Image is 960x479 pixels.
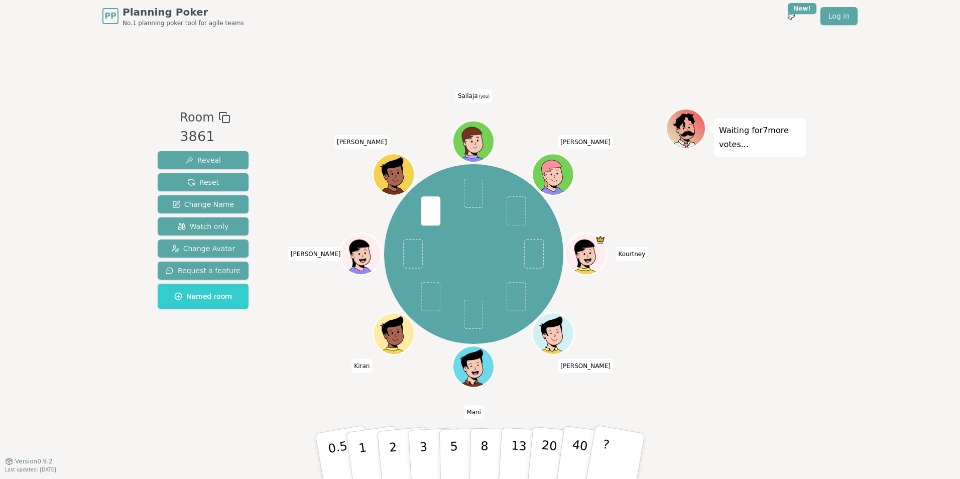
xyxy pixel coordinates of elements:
[558,135,613,149] span: Click to change your name
[158,151,249,169] button: Reveal
[166,266,241,276] span: Request a feature
[178,221,229,231] span: Watch only
[788,3,816,14] div: New!
[288,247,343,261] span: Click to change your name
[185,155,221,165] span: Reveal
[719,124,801,152] p: Waiting for 7 more votes...
[172,199,234,209] span: Change Name
[171,244,235,254] span: Change Avatar
[158,284,249,309] button: Named room
[595,234,606,245] span: Kourtney is the host
[455,89,492,103] span: Click to change your name
[454,122,494,161] button: Click to change your avatar
[158,262,249,280] button: Request a feature
[478,94,490,99] span: (you)
[158,240,249,258] button: Change Avatar
[15,457,53,465] span: Version 0.9.2
[351,358,372,373] span: Click to change your name
[158,173,249,191] button: Reset
[102,5,244,27] a: PPPlanning PokerNo.1 planning poker tool for agile teams
[464,405,484,419] span: Click to change your name
[174,291,232,301] span: Named room
[180,127,230,147] div: 3861
[180,108,214,127] span: Room
[123,19,244,27] span: No.1 planning poker tool for agile teams
[158,217,249,235] button: Watch only
[334,135,390,149] span: Click to change your name
[158,195,249,213] button: Change Name
[820,7,858,25] a: Log in
[782,7,800,25] button: New!
[187,177,219,187] span: Reset
[5,457,53,465] button: Version0.9.2
[616,247,648,261] span: Click to change your name
[5,467,56,472] span: Last updated: [DATE]
[558,358,613,373] span: Click to change your name
[104,10,116,22] span: PP
[123,5,244,19] span: Planning Poker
